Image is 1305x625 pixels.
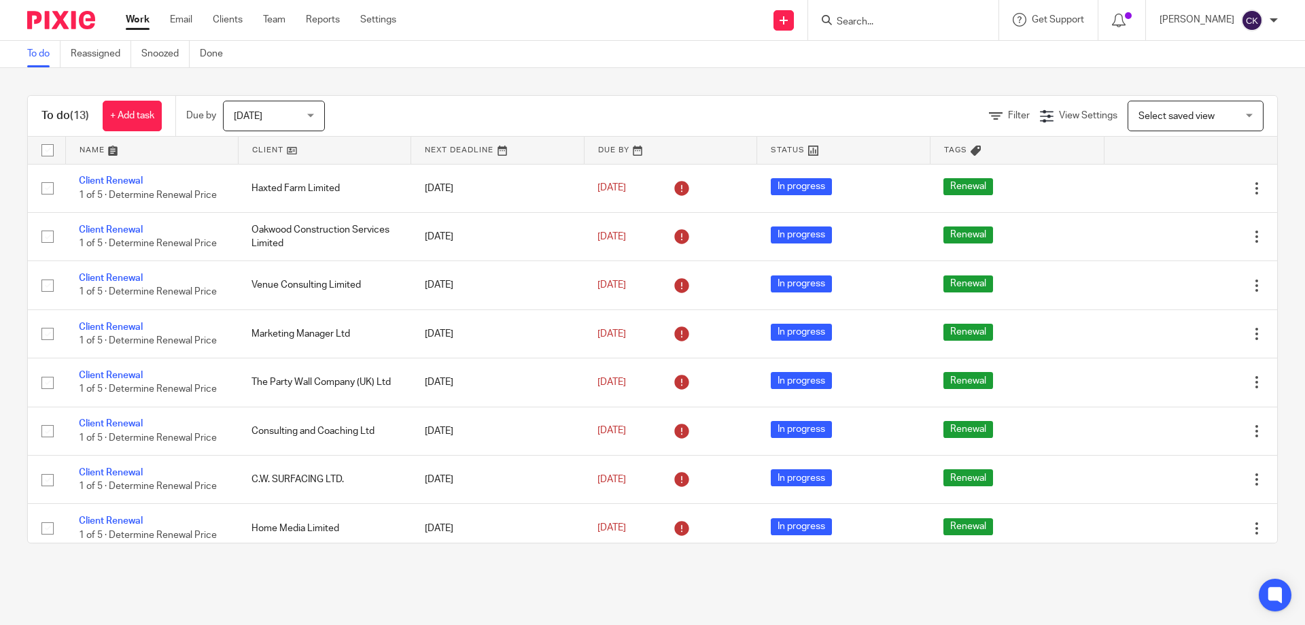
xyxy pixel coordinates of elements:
[771,372,832,389] span: In progress
[186,109,216,122] p: Due by
[360,13,396,27] a: Settings
[1032,15,1084,24] span: Get Support
[238,504,411,552] td: Home Media Limited
[79,273,143,283] a: Client Renewal
[213,13,243,27] a: Clients
[27,41,60,67] a: To do
[411,456,584,504] td: [DATE]
[79,239,217,248] span: 1 of 5 · Determine Renewal Price
[943,469,993,486] span: Renewal
[943,275,993,292] span: Renewal
[597,523,626,533] span: [DATE]
[263,13,285,27] a: Team
[79,336,217,345] span: 1 of 5 · Determine Renewal Price
[234,112,262,121] span: [DATE]
[79,371,143,380] a: Client Renewal
[411,309,584,358] td: [DATE]
[597,377,626,387] span: [DATE]
[771,469,832,486] span: In progress
[79,482,217,491] span: 1 of 5 · Determine Renewal Price
[411,164,584,212] td: [DATE]
[597,426,626,436] span: [DATE]
[238,456,411,504] td: C.W. SURFACING LTD.
[79,468,143,477] a: Client Renewal
[411,407,584,455] td: [DATE]
[70,110,89,121] span: (13)
[79,433,217,443] span: 1 of 5 · Determine Renewal Price
[835,16,958,29] input: Search
[238,358,411,407] td: The Party Wall Company (UK) Ltd
[27,11,95,29] img: Pixie
[943,372,993,389] span: Renewal
[597,184,626,193] span: [DATE]
[411,212,584,260] td: [DATE]
[943,178,993,195] span: Renewal
[411,358,584,407] td: [DATE]
[943,324,993,341] span: Renewal
[411,261,584,309] td: [DATE]
[238,212,411,260] td: Oakwood Construction Services Limited
[141,41,190,67] a: Snoozed
[79,176,143,186] a: Client Renewal
[597,329,626,339] span: [DATE]
[79,322,143,332] a: Client Renewal
[238,261,411,309] td: Venue Consulting Limited
[79,385,217,394] span: 1 of 5 · Determine Renewal Price
[238,309,411,358] td: Marketing Manager Ltd
[1059,111,1117,120] span: View Settings
[79,225,143,235] a: Client Renewal
[238,164,411,212] td: Haxted Farm Limited
[597,280,626,290] span: [DATE]
[943,421,993,438] span: Renewal
[771,324,832,341] span: In progress
[411,504,584,552] td: [DATE]
[238,407,411,455] td: Consulting and Coaching Ltd
[200,41,233,67] a: Done
[1160,13,1234,27] p: [PERSON_NAME]
[79,190,217,200] span: 1 of 5 · Determine Renewal Price
[79,288,217,297] span: 1 of 5 · Determine Renewal Price
[103,101,162,131] a: + Add task
[41,109,89,123] h1: To do
[306,13,340,27] a: Reports
[771,275,832,292] span: In progress
[944,146,967,154] span: Tags
[79,419,143,428] a: Client Renewal
[1241,10,1263,31] img: svg%3E
[771,518,832,535] span: In progress
[943,226,993,243] span: Renewal
[771,226,832,243] span: In progress
[597,232,626,241] span: [DATE]
[170,13,192,27] a: Email
[79,530,217,540] span: 1 of 5 · Determine Renewal Price
[597,475,626,484] span: [DATE]
[771,421,832,438] span: In progress
[1008,111,1030,120] span: Filter
[943,518,993,535] span: Renewal
[79,516,143,526] a: Client Renewal
[771,178,832,195] span: In progress
[126,13,150,27] a: Work
[1138,112,1215,121] span: Select saved view
[71,41,131,67] a: Reassigned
